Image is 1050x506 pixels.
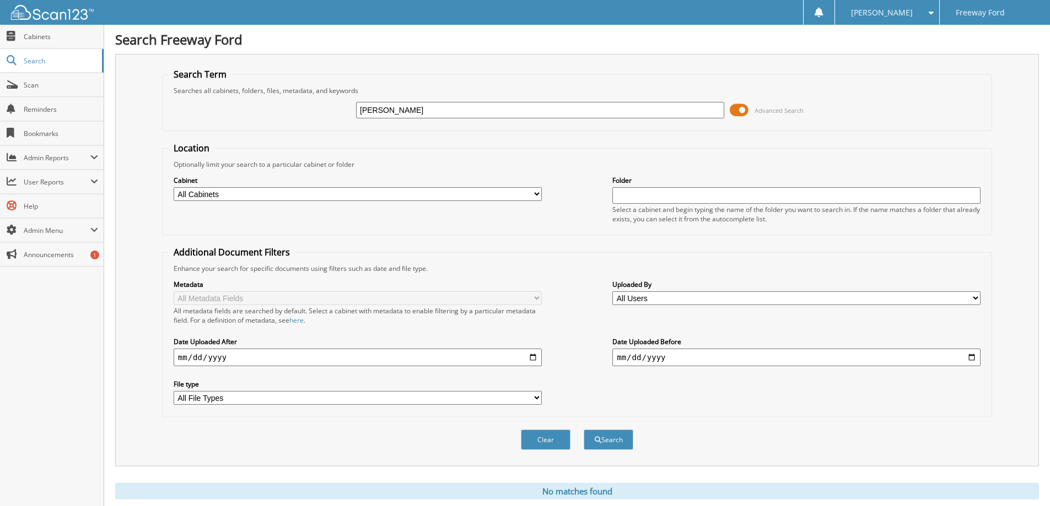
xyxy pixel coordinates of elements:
[24,226,90,235] span: Admin Menu
[521,429,570,450] button: Clear
[115,483,1039,499] div: No matches found
[174,176,542,185] label: Cabinet
[24,56,96,66] span: Search
[174,337,542,346] label: Date Uploaded After
[755,106,804,115] span: Advanced Search
[90,251,99,259] div: 1
[115,30,1039,48] h1: Search Freeway Ford
[174,349,542,366] input: start
[168,160,986,169] div: Optionally limit your search to a particular cabinet or folder
[174,306,542,325] div: All metadata fields are searched by default. Select a cabinet with metadata to enable filtering b...
[612,205,981,224] div: Select a cabinet and begin typing the name of the folder you want to search in. If the name match...
[174,280,542,289] label: Metadata
[24,177,90,187] span: User Reports
[24,129,98,138] span: Bookmarks
[24,32,98,41] span: Cabinets
[612,176,981,185] label: Folder
[24,202,98,211] span: Help
[289,315,304,325] a: here
[168,264,986,273] div: Enhance your search for specific documents using filters such as date and file type.
[24,250,98,259] span: Announcements
[24,105,98,114] span: Reminders
[24,153,90,162] span: Admin Reports
[24,80,98,90] span: Scan
[11,5,94,20] img: scan123-logo-white.svg
[168,86,986,95] div: Searches all cabinets, folders, files, metadata, and keywords
[612,337,981,346] label: Date Uploaded Before
[612,349,981,366] input: end
[612,280,981,289] label: Uploaded By
[168,68,232,80] legend: Search Term
[584,429,633,450] button: Search
[174,379,542,389] label: File type
[956,9,1005,16] span: Freeway Ford
[851,9,913,16] span: [PERSON_NAME]
[168,246,295,258] legend: Additional Document Filters
[168,142,215,154] legend: Location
